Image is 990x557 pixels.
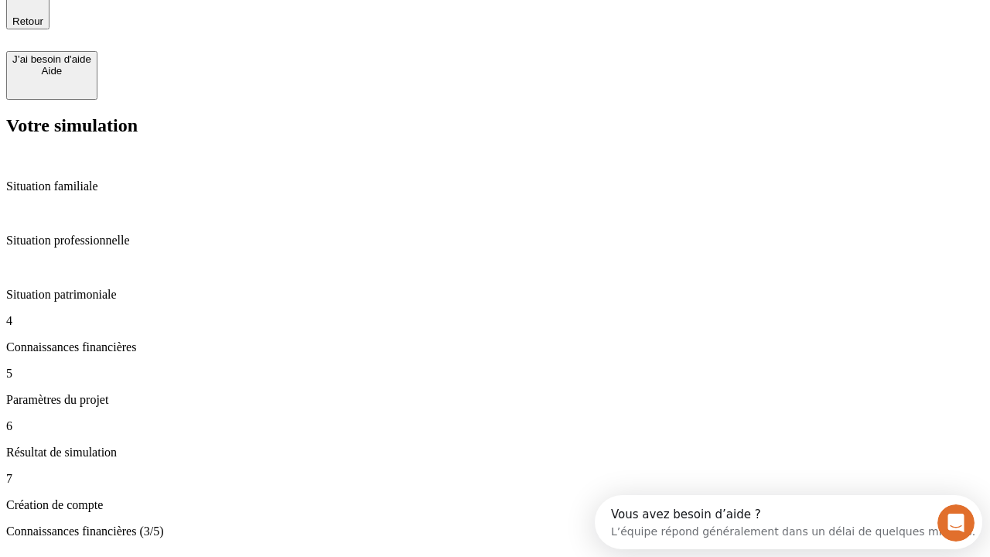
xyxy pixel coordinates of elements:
p: Création de compte [6,498,984,512]
div: Aide [12,65,91,77]
h2: Votre simulation [6,115,984,136]
div: L’équipe répond généralement dans un délai de quelques minutes. [16,26,381,42]
div: Vous avez besoin d’aide ? [16,13,381,26]
p: Situation professionnelle [6,234,984,248]
iframe: Intercom live chat discovery launcher [595,495,982,549]
span: Retour [12,15,43,27]
p: Résultat de simulation [6,446,984,460]
button: J’ai besoin d'aideAide [6,51,97,100]
p: Paramètres du projet [6,393,984,407]
p: 6 [6,419,984,433]
p: 4 [6,314,984,328]
p: Connaissances financières (3/5) [6,525,984,538]
p: Situation patrimoniale [6,288,984,302]
p: Connaissances financières [6,340,984,354]
p: 7 [6,472,984,486]
div: J’ai besoin d'aide [12,53,91,65]
iframe: Intercom live chat [937,504,975,542]
p: 5 [6,367,984,381]
div: Ouvrir le Messenger Intercom [6,6,426,49]
p: Situation familiale [6,179,984,193]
